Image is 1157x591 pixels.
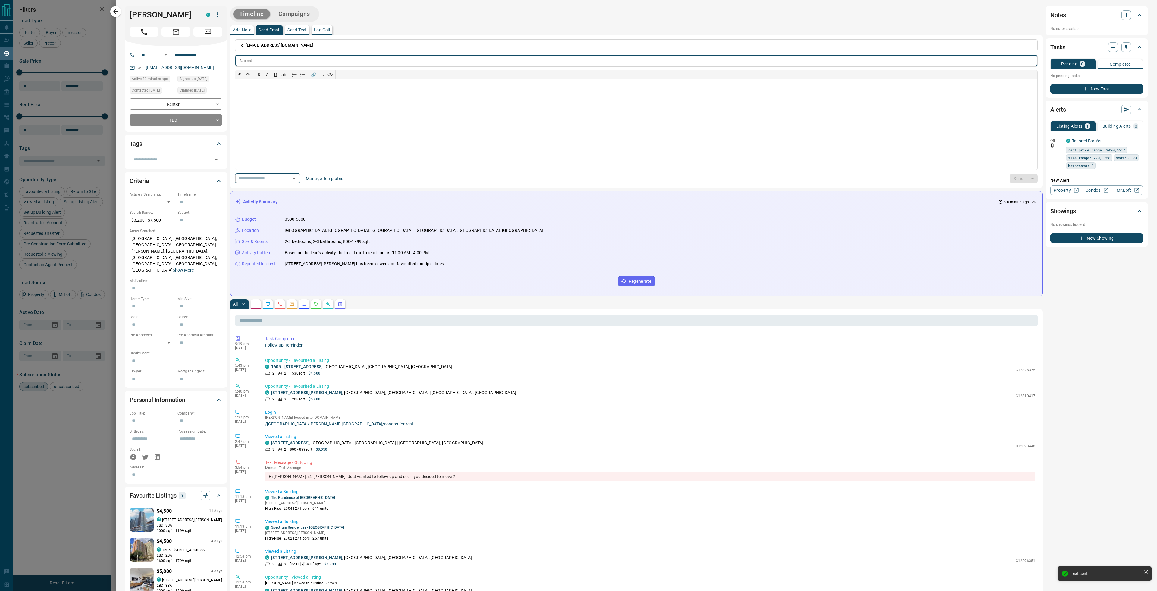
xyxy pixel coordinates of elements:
[235,529,256,533] p: [DATE]
[161,27,190,37] span: Email
[265,409,1035,415] p: Login
[265,580,1035,586] p: [PERSON_NAME] viewed this listing 5 times
[265,459,1035,466] p: Text Message - Outgoing
[338,302,343,306] svg: Agent Actions
[235,196,1037,207] div: Activity Summary< a minute ago
[177,192,222,197] p: Timeframe:
[130,395,185,405] h2: Personal Information
[274,72,277,77] span: 𝐔
[130,10,197,20] h1: [PERSON_NAME]
[157,528,222,533] p: 1000 sqft - 1199 sqft
[1050,177,1143,184] p: New Alert:
[265,302,270,306] svg: Lead Browsing Activity
[233,302,238,306] p: All
[235,419,256,424] p: [DATE]
[272,9,316,19] button: Campaigns
[130,139,142,148] h2: Tags
[290,174,298,183] button: Open
[180,76,207,82] span: Signed up [DATE]
[130,228,222,234] p: Areas Searched:
[1050,8,1143,22] div: Notes
[290,371,305,376] p: 1530 sqft
[177,369,222,374] p: Mortgage Agent:
[1050,143,1055,148] svg: Push Notification Only
[1050,42,1065,52] h2: Tasks
[177,429,222,434] p: Possession Date:
[235,368,256,372] p: [DATE]
[271,440,309,445] a: [STREET_ADDRESS]
[177,210,222,215] p: Budget:
[265,466,278,470] span: manual
[212,156,220,164] button: Open
[1068,155,1110,161] span: size range: 720,1758
[157,508,172,515] p: $4,300
[271,496,335,500] a: The Residence of [GEOGRAPHIC_DATA]
[235,440,256,444] p: 2:47 pm
[235,415,256,419] p: 5:37 pm
[235,389,256,393] p: 5:40 pm
[271,440,483,446] p: , [GEOGRAPHIC_DATA], [GEOGRAPHIC_DATA] | [GEOGRAPHIC_DATA], [GEOGRAPHIC_DATA]
[271,525,344,530] a: Spectrum Residences - [GEOGRAPHIC_DATA]
[244,70,252,79] button: ↷
[302,302,306,306] svg: Listing Alerts
[302,174,347,183] button: Manage Templates
[265,496,269,500] div: condos.ca
[130,136,222,151] div: Tags
[284,561,286,567] p: 3
[177,76,222,84] div: Mon Jul 21 2025
[1050,233,1143,243] button: New Showing
[265,530,344,536] p: [STREET_ADDRESS][PERSON_NAME]
[314,302,318,306] svg: Requests
[130,314,174,320] p: Beds:
[272,371,274,376] p: 2
[146,65,214,70] a: [EMAIL_ADDRESS][DOMAIN_NAME]
[173,267,194,273] button: Show More
[130,76,174,84] div: Thu Aug 14 2025
[271,555,342,560] a: [STREET_ADDRESS][PERSON_NAME]
[326,302,331,306] svg: Opportunities
[235,342,256,346] p: 9:19 am
[132,87,160,93] span: Contacted [DATE]
[265,434,1035,440] p: Viewed a Listing
[271,70,280,79] button: 𝐔
[162,51,169,58] button: Open
[618,276,655,286] button: Regenerate
[177,296,222,302] p: Min Size:
[130,174,222,188] div: Criteria
[235,70,244,79] button: ↶
[120,508,163,532] img: Favourited listing
[1004,199,1029,205] p: < a minute ago
[137,66,142,70] svg: Email Verified
[272,447,274,452] p: 3
[132,76,168,82] span: Active 39 minutes ago
[285,261,445,267] p: [STREET_ADDRESS][PERSON_NAME] has been viewed and favourited multiple times.
[235,554,256,558] p: 12:54 pm
[130,98,222,110] div: Renter
[259,28,280,32] p: Send Email
[242,261,276,267] p: Repeated Interest
[242,250,271,256] p: Activity Pattern
[157,558,222,564] p: 1600 sqft - 1799 sqft
[326,70,334,79] button: </>
[157,547,161,552] div: condos.ca
[287,28,307,32] p: Send Text
[1081,62,1083,66] p: 0
[318,70,326,79] button: T̲ₓ
[235,470,256,474] p: [DATE]
[265,390,269,395] div: condos.ca
[265,518,1035,525] p: Viewed a Building
[253,302,258,306] svg: Notes
[1016,393,1035,399] p: C12310417
[277,302,282,306] svg: Calls
[314,28,330,32] p: Log Call
[1110,62,1131,66] p: Completed
[130,488,222,503] div: Favourite Listings3
[235,499,256,503] p: [DATE]
[193,27,222,37] span: Message
[263,70,271,79] button: 𝑰
[235,495,256,499] p: 11:13 am
[211,539,222,544] p: 4 days
[130,114,222,126] div: TBD
[284,371,286,376] p: 2
[324,561,336,567] p: $4,300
